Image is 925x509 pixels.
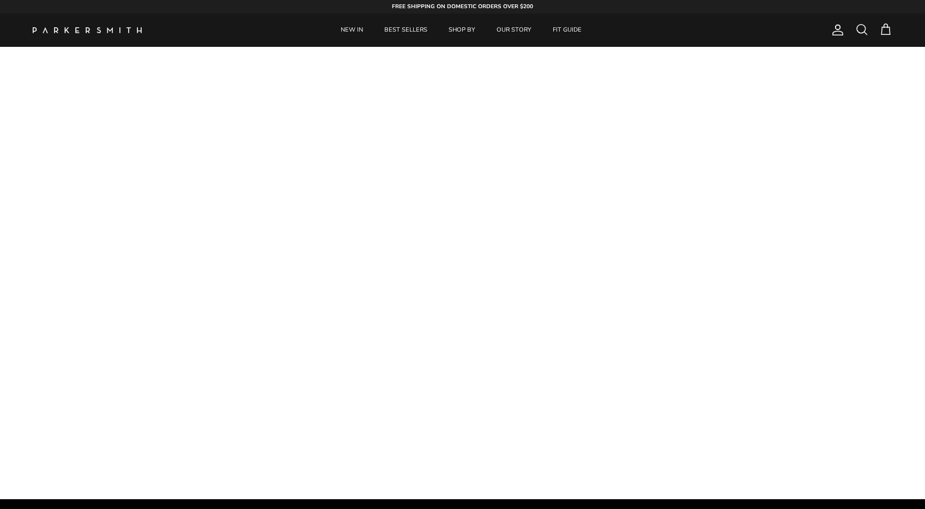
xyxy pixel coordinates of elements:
[827,23,844,37] a: Account
[33,27,142,33] a: Parker Smith
[543,14,591,47] a: FIT GUIDE
[439,14,485,47] a: SHOP BY
[374,14,437,47] a: BEST SELLERS
[162,14,760,47] div: Primary
[392,3,533,10] strong: FREE SHIPPING ON DOMESTIC ORDERS OVER $200
[331,14,373,47] a: NEW IN
[487,14,541,47] a: OUR STORY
